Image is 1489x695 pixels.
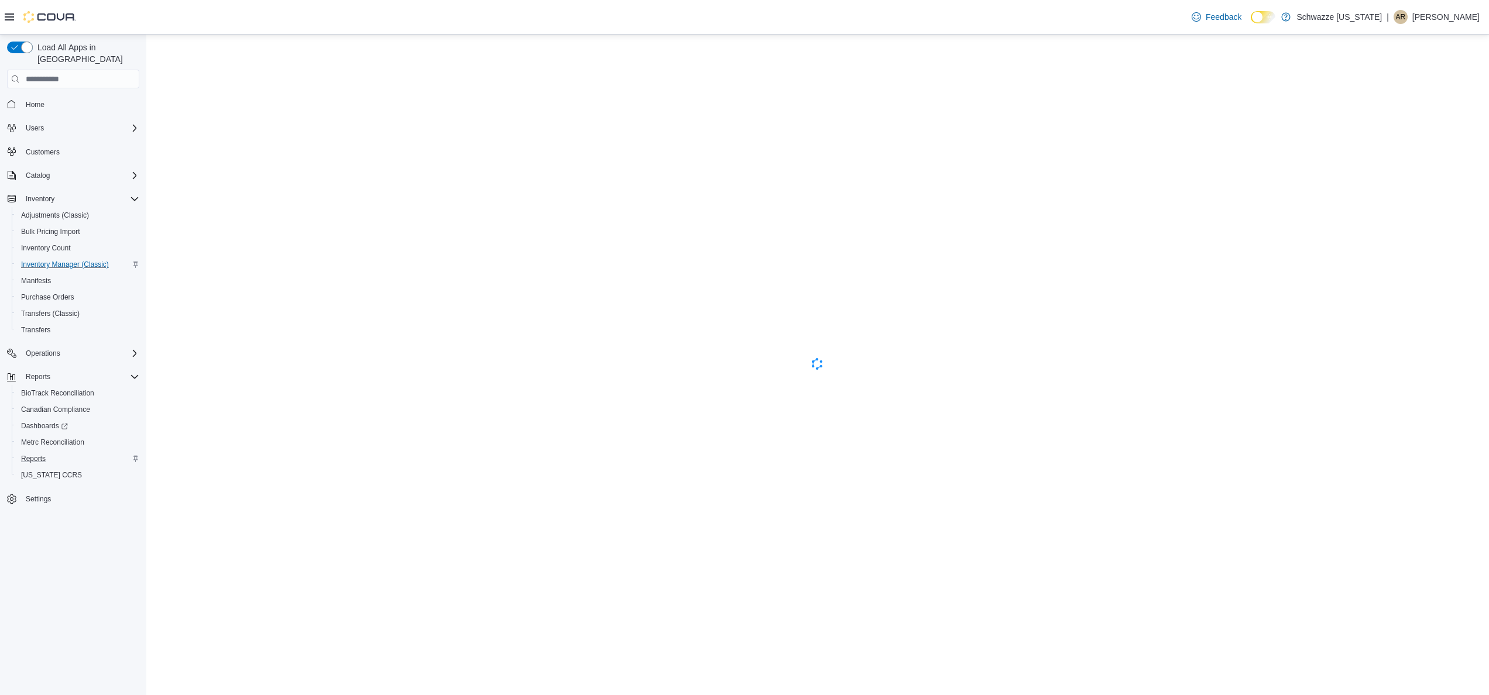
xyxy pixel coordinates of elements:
[21,470,82,480] span: [US_STATE] CCRS
[21,276,51,285] span: Manifests
[21,145,64,159] a: Customers
[2,191,144,207] button: Inventory
[12,322,144,338] button: Transfers
[16,241,139,255] span: Inventory Count
[21,192,139,206] span: Inventory
[12,207,144,223] button: Adjustments (Classic)
[16,323,139,337] span: Transfers
[16,274,139,288] span: Manifests
[26,171,50,180] span: Catalog
[12,289,144,305] button: Purchase Orders
[21,370,139,384] span: Reports
[16,386,99,400] a: BioTrack Reconciliation
[12,418,144,434] a: Dashboards
[12,385,144,401] button: BioTrack Reconciliation
[26,123,44,133] span: Users
[16,208,94,222] a: Adjustments (Classic)
[21,438,84,447] span: Metrc Reconciliation
[26,349,60,358] span: Operations
[26,100,44,109] span: Home
[12,273,144,289] button: Manifests
[1187,5,1246,29] a: Feedback
[1396,10,1406,24] span: AR
[21,97,139,111] span: Home
[21,144,139,159] span: Customers
[16,402,95,417] a: Canadian Compliance
[26,147,60,157] span: Customers
[2,143,144,160] button: Customers
[2,95,144,112] button: Home
[21,388,94,398] span: BioTrack Reconciliation
[16,241,76,255] a: Inventory Count
[16,307,139,321] span: Transfers (Classic)
[21,168,54,183] button: Catalog
[12,240,144,256] button: Inventory Count
[21,325,50,335] span: Transfers
[16,468,87,482] a: [US_STATE] CCRS
[16,419,139,433] span: Dashboards
[21,293,74,302] span: Purchase Orders
[1412,10,1480,24] p: [PERSON_NAME]
[16,419,73,433] a: Dashboards
[26,194,54,204] span: Inventory
[21,121,49,135] button: Users
[21,405,90,414] span: Canadian Compliance
[16,225,139,239] span: Bulk Pricing Import
[16,323,55,337] a: Transfers
[21,491,139,506] span: Settings
[21,168,139,183] span: Catalog
[16,274,56,288] a: Manifests
[16,290,79,304] a: Purchase Orders
[16,468,139,482] span: Washington CCRS
[12,223,144,240] button: Bulk Pricing Import
[21,192,59,206] button: Inventory
[21,421,68,431] span: Dashboards
[26,372,50,381] span: Reports
[2,369,144,385] button: Reports
[16,402,139,417] span: Canadian Compliance
[16,225,85,239] a: Bulk Pricing Import
[1394,10,1408,24] div: Austin Ronningen
[12,305,144,322] button: Transfers (Classic)
[21,211,89,220] span: Adjustments (Classic)
[1296,10,1382,24] p: Schwazze [US_STATE]
[21,370,55,384] button: Reports
[33,42,139,65] span: Load All Apps in [GEOGRAPHIC_DATA]
[21,243,71,253] span: Inventory Count
[1206,11,1241,23] span: Feedback
[21,454,46,463] span: Reports
[12,401,144,418] button: Canadian Compliance
[16,435,139,449] span: Metrc Reconciliation
[21,260,109,269] span: Inventory Manager (Classic)
[16,257,114,271] a: Inventory Manager (Classic)
[16,386,139,400] span: BioTrack Reconciliation
[12,467,144,483] button: [US_STATE] CCRS
[16,208,139,222] span: Adjustments (Classic)
[2,167,144,184] button: Catalog
[16,452,50,466] a: Reports
[2,345,144,362] button: Operations
[2,490,144,507] button: Settings
[21,227,80,236] span: Bulk Pricing Import
[21,346,65,360] button: Operations
[12,450,144,467] button: Reports
[16,257,139,271] span: Inventory Manager (Classic)
[12,434,144,450] button: Metrc Reconciliation
[12,256,144,273] button: Inventory Manager (Classic)
[21,346,139,360] span: Operations
[23,11,76,23] img: Cova
[21,121,139,135] span: Users
[16,290,139,304] span: Purchase Orders
[21,98,49,112] a: Home
[7,91,139,538] nav: Complex example
[26,494,51,504] span: Settings
[21,492,56,506] a: Settings
[16,452,139,466] span: Reports
[21,309,80,318] span: Transfers (Classic)
[1251,11,1275,23] input: Dark Mode
[1387,10,1389,24] p: |
[16,307,84,321] a: Transfers (Classic)
[16,435,89,449] a: Metrc Reconciliation
[2,120,144,136] button: Users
